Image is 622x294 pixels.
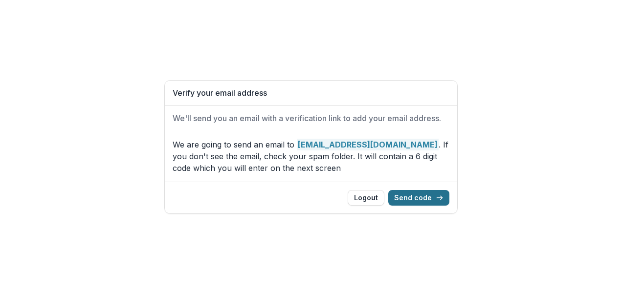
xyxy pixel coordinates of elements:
[297,139,439,150] strong: [EMAIL_ADDRESS][DOMAIN_NAME]
[348,190,384,206] button: Logout
[173,139,449,174] p: We are going to send an email to . If you don't see the email, check your spam folder. It will co...
[173,114,449,123] h2: We'll send you an email with a verification link to add your email address.
[173,88,449,98] h1: Verify your email address
[388,190,449,206] button: Send code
